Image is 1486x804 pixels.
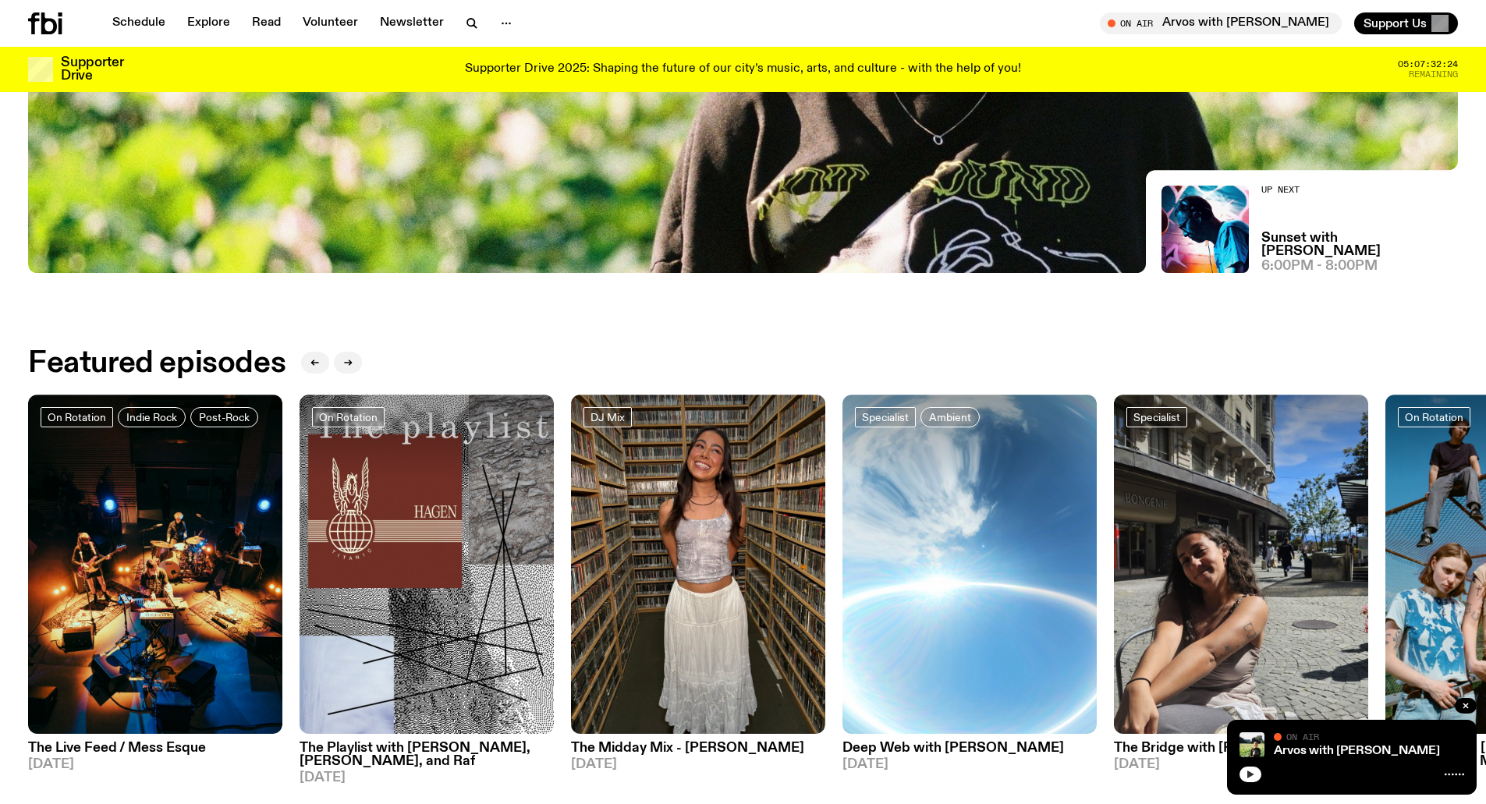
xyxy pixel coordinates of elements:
[862,412,909,423] span: Specialist
[1364,16,1427,30] span: Support Us
[1261,186,1458,194] h2: Up Next
[571,734,825,771] a: The Midday Mix - [PERSON_NAME][DATE]
[842,734,1097,771] a: Deep Web with [PERSON_NAME][DATE]
[103,12,175,34] a: Schedule
[199,412,250,423] span: Post-Rock
[1354,12,1458,34] button: Support Us
[929,412,971,423] span: Ambient
[1398,407,1470,427] a: On Rotation
[1286,731,1319,742] span: On Air
[190,407,258,427] a: Post-Rock
[1126,407,1187,427] a: Specialist
[1240,732,1264,757] img: Bri is smiling and wearing a black t-shirt. She is standing in front of a lush, green field. Ther...
[1398,60,1458,69] span: 05:07:32:24
[28,758,282,771] span: [DATE]
[243,12,290,34] a: Read
[28,734,282,771] a: The Live Feed / Mess Esque[DATE]
[28,349,285,377] h2: Featured episodes
[842,742,1097,755] h3: Deep Web with [PERSON_NAME]
[465,62,1021,76] p: Supporter Drive 2025: Shaping the future of our city’s music, arts, and culture - with the help o...
[1261,260,1378,273] span: 6:00pm - 8:00pm
[1100,12,1342,34] button: On AirArvos with [PERSON_NAME]
[293,12,367,34] a: Volunteer
[300,734,554,785] a: The Playlist with [PERSON_NAME], [PERSON_NAME], and Raf[DATE]
[300,771,554,785] span: [DATE]
[1261,232,1458,258] a: Sunset with [PERSON_NAME]
[571,742,825,755] h3: The Midday Mix - [PERSON_NAME]
[312,407,385,427] a: On Rotation
[178,12,239,34] a: Explore
[590,412,625,423] span: DJ Mix
[41,407,113,427] a: On Rotation
[118,407,186,427] a: Indie Rock
[1114,742,1368,755] h3: The Bridge with [PERSON_NAME]
[571,758,825,771] span: [DATE]
[920,407,980,427] a: Ambient
[1405,412,1463,423] span: On Rotation
[48,412,106,423] span: On Rotation
[28,742,282,755] h3: The Live Feed / Mess Esque
[1114,758,1368,771] span: [DATE]
[842,758,1097,771] span: [DATE]
[1409,70,1458,79] span: Remaining
[1274,745,1440,757] a: Arvos with [PERSON_NAME]
[1114,734,1368,771] a: The Bridge with [PERSON_NAME][DATE]
[371,12,453,34] a: Newsletter
[319,412,378,423] span: On Rotation
[1133,412,1180,423] span: Specialist
[855,407,916,427] a: Specialist
[126,412,177,423] span: Indie Rock
[583,407,632,427] a: DJ Mix
[61,56,123,83] h3: Supporter Drive
[300,742,554,768] h3: The Playlist with [PERSON_NAME], [PERSON_NAME], and Raf
[1161,186,1249,273] img: Simon Caldwell stands side on, looking downwards. He has headphones on. Behind him is a brightly ...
